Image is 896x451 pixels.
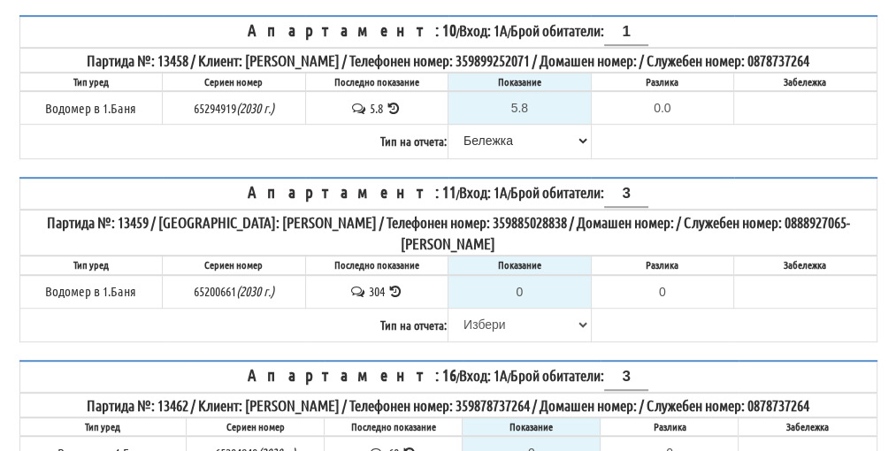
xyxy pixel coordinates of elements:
th: Сериен номер [187,417,325,436]
span: 5.8 [370,100,383,116]
span: Вход: 1А [459,183,508,201]
span: 304 [369,283,385,299]
span: Апартамент: 16 [248,364,456,385]
th: Последно показание [305,73,448,91]
span: История на забележките [348,283,368,299]
th: / / [19,361,877,393]
span: Брой обитатели: [510,183,648,201]
span: Брой обитатели: [510,21,648,39]
td: 65294919 [163,91,306,125]
th: Разлика [591,256,734,274]
th: Последно показание [325,417,463,436]
td: 65200661 [163,275,306,309]
th: Последно показание [305,256,448,274]
b: Тип на отчета: [380,133,447,149]
div: Партида №: 13458 / Клиент: [PERSON_NAME] / Телефонен номер: 359899252071 / Домашен номер: / Служе... [21,50,876,71]
span: Апартамент: 11 [248,181,456,202]
th: Тип уред [19,73,163,91]
th: Забележка [734,256,877,274]
i: Метрологична годност до 2030г. [236,100,274,116]
th: Показание [448,73,592,91]
td: Водомер в 1.Баня [19,275,163,309]
th: Показание [463,417,601,436]
span: Брой обитатели: [510,366,648,384]
th: Сериен номер [163,256,306,274]
th: Разлика [601,417,739,436]
span: Вход: 1А [459,21,508,39]
th: Забележка [739,417,877,436]
th: / / [19,178,877,210]
th: Тип уред [19,417,187,436]
span: Вход: 1А [459,366,508,384]
div: Партида №: 13462 / Клиент: [PERSON_NAME] / Телефонен номер: 359878737264 / Домашен номер: / Служе... [21,394,876,416]
th: Тип уред [19,256,163,274]
th: Сериен номер [163,73,306,91]
th: / / [19,16,877,48]
td: Водомер в 1.Баня [19,91,163,125]
span: История на показанията [386,100,402,116]
th: Забележка [734,73,877,91]
span: История на показанията [387,283,404,299]
i: Метрологична годност до 2030г. [236,283,274,299]
span: История на забележките [350,100,370,116]
b: Тип на отчета: [380,317,447,333]
th: Разлика [591,73,734,91]
div: Партида №: 13459 / [GEOGRAPHIC_DATA]: [PERSON_NAME] / Телефонен номер: 359885028838 / Домашен ном... [21,211,876,255]
span: Апартамент: 10 [248,19,456,40]
th: Показание [448,256,592,274]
